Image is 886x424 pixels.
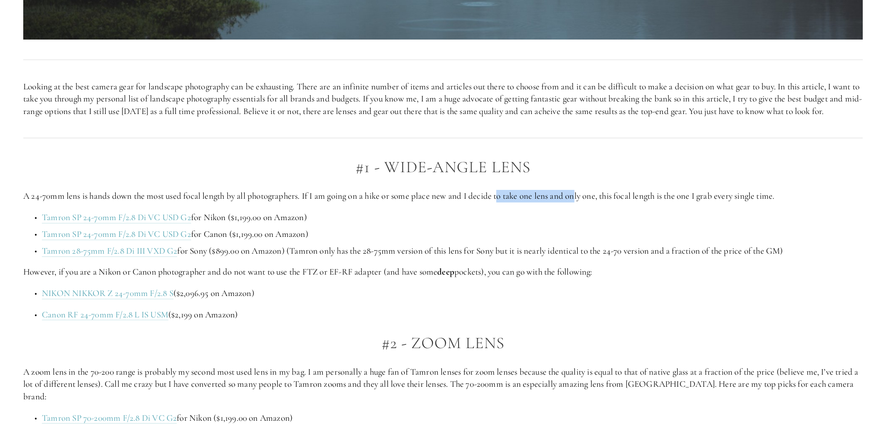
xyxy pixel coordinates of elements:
p: for Nikon ($1,199.00 on Amazon) [42,211,863,224]
p: Looking at the best camera gear for landscape photography can be exhausting. There are an infinit... [23,81,863,118]
p: ($2,096.95 on Amazon) [42,287,863,300]
a: Tamron 28-75mm F/2.8 Di III VXD G2 [42,245,177,257]
a: NIKON NIKKOR Z 24-70mm F/2.8 S [42,288,173,299]
p: for Sony ($899.00 on Amazon) (Tamron only has the 28-75mm version of this lens for Sony but it is... [42,245,863,257]
strong: deep [437,266,454,277]
p: However, if you are a Nikon or Canon photographer and do not want to use the FTZ or EF-RF adapter... [23,266,863,278]
h2: #2 - Zoom Lens [23,334,863,352]
p: for Canon ($1,199.00 on Amazon) [42,228,863,241]
h2: #1 - Wide-Angle Lens [23,158,863,176]
p: ($2,199 on Amazon) [42,309,863,321]
a: Canon RF 24-70mm F/2.8 L IS USM [42,309,168,321]
a: Tamron SP 70-200mm F/2.8 Di VC G2 [42,412,177,424]
p: A 24-70mm lens is hands down the most used focal length by all photographers. If I am going on a ... [23,190,863,202]
a: Tamron SP 24-70mm F/2.8 Di VC USD G2 [42,229,191,240]
p: A zoom lens in the 70-200 range is probably my second most used lens in my bag. I am personally a... [23,366,863,403]
a: Tamron SP 24-70mm F/2.8 Di VC USD G2 [42,212,191,223]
